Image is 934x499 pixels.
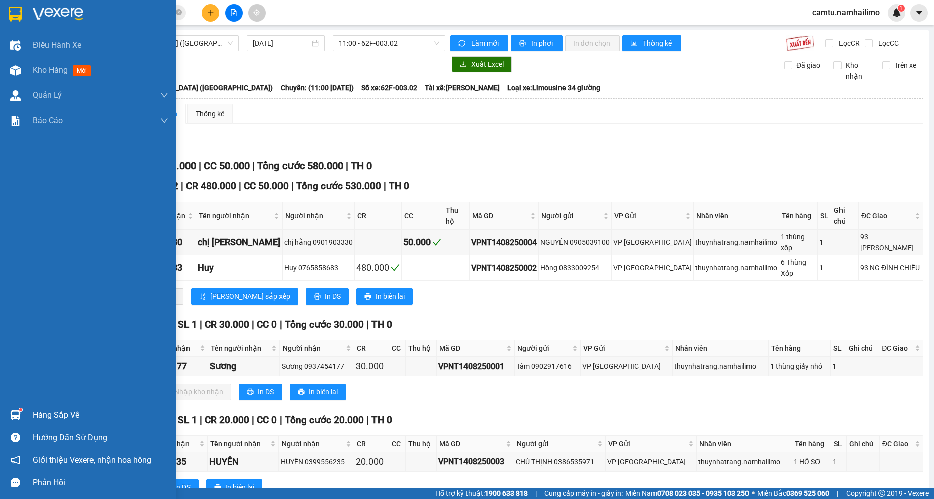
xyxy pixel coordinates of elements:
[196,230,283,255] td: chị hằng
[657,489,749,497] strong: 0708 023 035 - 0935 103 250
[205,319,249,330] span: CR 30.000
[437,357,515,376] td: VPNT1408250001
[198,235,281,249] div: chị [PERSON_NAME]
[306,288,349,305] button: printerIn DS
[606,452,697,472] td: VP Nha Trang
[11,455,20,465] span: notification
[283,343,344,354] span: Người nhận
[882,343,913,354] span: ĐC Giao
[252,319,254,330] span: |
[471,262,537,274] div: VPNT1408250002
[837,488,838,499] span: |
[565,35,620,51] button: In đơn chọn
[339,36,439,51] span: 11:00 - 62F-003.02
[581,357,673,376] td: VP Nha Trang
[371,414,392,426] span: TH 0
[540,237,610,248] div: NGUYÊN 0905039100
[366,319,369,330] span: |
[438,455,512,468] div: VPNT1408250003
[33,454,151,466] span: Giới thiệu Vexere, nhận hoa hồng
[819,237,829,248] div: 1
[257,414,277,426] span: CC 0
[818,202,831,230] th: SL
[485,489,528,497] strong: 1900 633 818
[354,436,389,452] th: CR
[517,438,595,449] span: Người gửi
[207,9,214,16] span: plus
[196,108,224,119] div: Thống kê
[384,180,386,192] span: |
[406,340,437,357] th: Thu hộ
[11,433,20,442] span: question-circle
[285,414,364,426] span: Tổng cước 20.000
[892,8,901,17] img: icon-new-feature
[612,230,694,255] td: VP Nha Trang
[178,319,197,330] span: SL 1
[371,319,392,330] span: TH 0
[470,230,539,255] td: VPNT1408250004
[608,438,687,449] span: VP Gửi
[389,180,409,192] span: TH 0
[674,361,767,372] div: thuynhatrang.namhailimo
[607,456,695,467] div: VP [GEOGRAPHIC_DATA]
[899,5,903,12] span: 1
[298,388,305,396] span: printer
[10,90,21,101] img: warehouse-icon
[10,40,21,51] img: warehouse-icon
[73,65,91,76] span: mới
[210,359,277,373] div: Sương
[364,293,371,301] span: printer
[253,38,310,49] input: 14/08/2025
[155,479,199,495] button: printerIn DS
[314,293,321,301] span: printer
[33,89,62,102] span: Quản Lý
[833,456,845,467] div: 1
[517,343,570,354] span: Người gửi
[874,38,900,49] span: Lọc CC
[846,340,879,357] th: Ghi chú
[284,262,353,273] div: Huy 0765858683
[391,263,400,272] span: check
[781,231,816,253] div: 1 thùng xốp
[248,4,266,22] button: aim
[471,38,500,49] span: Làm mới
[389,436,405,452] th: CC
[842,60,875,82] span: Kho nhận
[309,386,338,397] span: In biên lai
[435,488,528,499] span: Hỗ trợ kỹ thuật:
[612,255,694,281] td: VP Nha Trang
[471,59,504,70] span: Xuất Excel
[831,202,859,230] th: Ghi chú
[406,436,437,452] th: Thu hộ
[285,319,364,330] span: Tổng cước 30.000
[403,235,441,249] div: 50.000
[450,35,508,51] button: syncLàm mới
[285,210,344,221] span: Người nhận
[673,340,769,357] th: Nhân viên
[910,4,928,22] button: caret-down
[471,236,537,249] div: VPNT1408250004
[282,438,344,449] span: Người nhận
[214,484,221,492] span: printer
[376,291,405,302] span: In biên lai
[211,343,269,354] span: Tên người nhận
[10,410,21,420] img: warehouse-icon
[208,452,279,472] td: HUYỀN
[541,210,601,221] span: Người gửi
[19,408,22,411] sup: 1
[694,202,779,230] th: Nhân viên
[252,160,255,172] span: |
[198,261,281,275] div: Huy
[438,360,513,373] div: VPNT1408250001
[356,359,387,373] div: 30.000
[239,180,241,192] span: |
[613,262,692,273] div: VP [GEOGRAPHIC_DATA]
[257,319,277,330] span: CC 0
[915,8,924,17] span: caret-down
[847,436,880,452] th: Ghi chú
[882,438,913,449] span: ĐC Giao
[389,340,406,357] th: CC
[176,9,182,15] span: close-circle
[516,456,604,467] div: CHÚ THỊNH 0386535971
[258,386,274,397] span: In DS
